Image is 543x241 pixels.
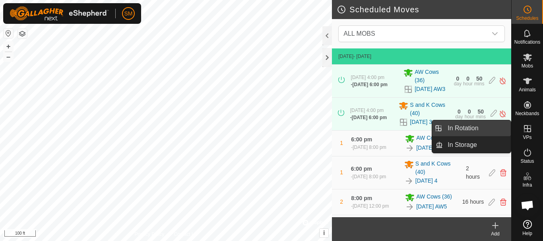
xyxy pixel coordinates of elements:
div: day [454,81,462,86]
div: - [351,144,386,151]
span: Schedules [516,16,538,21]
div: - [351,173,386,180]
a: [DATE] AW4 [416,144,447,152]
span: - [DATE] [353,54,371,59]
button: Reset Map [4,29,13,38]
span: [DATE] 4:00 pm [351,75,384,80]
div: 50 [476,76,483,81]
img: Turn off schedule move [499,110,506,118]
img: Turn off schedule move [499,77,506,85]
div: 50 [478,109,484,114]
div: - [351,202,389,210]
div: hour [465,114,474,119]
span: 16 hours [462,199,484,205]
span: Help [522,231,532,236]
span: 6:00 pm [351,136,372,143]
span: 6:00 pm [351,166,372,172]
span: In Storage [448,140,477,150]
li: In Rotation [432,120,511,136]
span: VPs [523,135,531,140]
div: day [455,114,463,119]
span: S and K Cows (40) [415,160,461,176]
div: 0 [456,76,459,81]
span: Infra [522,183,532,187]
span: AW Cows (36) [415,68,449,85]
span: Mobs [522,64,533,68]
div: 0 [458,109,461,114]
span: In Rotation [448,123,478,133]
div: dropdown trigger [487,26,503,42]
div: mins [474,81,484,86]
li: In Storage [432,137,511,153]
a: [DATE] 4 [415,177,438,185]
span: S and K Cows (40) [410,101,450,118]
a: [DATE] AW5 [416,202,447,211]
button: Map Layers [17,29,27,39]
button: – [4,52,13,62]
span: 1 [340,140,343,146]
span: [DATE] 8:00 pm [353,145,386,150]
a: In Rotation [443,120,511,136]
button: i [320,229,328,237]
span: AW Cows (36) [416,134,452,143]
a: In Storage [443,137,511,153]
span: Notifications [514,40,540,44]
span: AW Cows (36) [416,193,452,202]
div: hour [463,81,473,86]
span: 2 [340,199,343,205]
div: 0 [466,76,469,81]
span: ALL MOBS [343,30,375,37]
div: Add [479,230,511,237]
img: To [405,143,415,153]
a: Help [512,217,543,239]
a: [DATE] 3 [410,118,432,126]
span: [DATE] 12:00 pm [353,203,389,209]
div: 0 [468,109,471,114]
span: Status [520,159,534,164]
img: Gallagher Logo [10,6,109,21]
span: [DATE] 6:00 pm [353,82,388,87]
span: [DATE] 6:00 pm [352,115,387,120]
img: To [404,176,414,186]
span: SM [124,10,133,18]
a: [DATE] AW3 [415,85,445,93]
div: mins [476,114,486,119]
span: i [323,229,325,236]
span: 1 [340,169,343,175]
a: Privacy Policy [135,231,165,238]
span: 8:00 pm [351,195,372,201]
div: - [350,114,387,121]
span: Neckbands [515,111,539,116]
a: Contact Us [174,231,197,238]
img: To [405,202,415,212]
span: 2 hours [466,165,480,180]
span: [DATE] [338,54,353,59]
button: + [4,42,13,51]
span: Animals [519,87,536,92]
div: Open chat [516,193,539,217]
span: [DATE] 8:00 pm [353,174,386,179]
span: ALL MOBS [340,26,487,42]
div: - [351,81,388,88]
h2: Scheduled Moves [337,5,511,14]
span: [DATE] 4:00 pm [350,108,384,113]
